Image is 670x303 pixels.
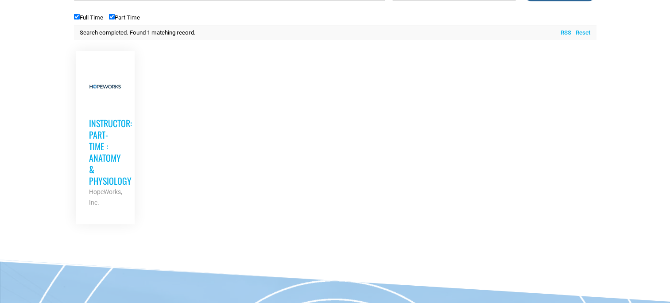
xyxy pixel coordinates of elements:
[74,14,80,19] input: Full Time
[80,29,196,36] span: Search completed. Found 1 matching record.
[571,28,590,37] a: Reset
[109,14,115,19] input: Part Time
[109,14,140,21] label: Part Time
[74,14,103,21] label: Full Time
[556,28,571,37] a: RSS
[76,51,135,221] a: Instructor: Part-Time : Anatomy & Physiology HopeWorks, Inc.
[89,188,122,206] strong: HopeWorks, Inc.
[89,117,121,186] h3: Instructor: Part-Time : Anatomy & Physiology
